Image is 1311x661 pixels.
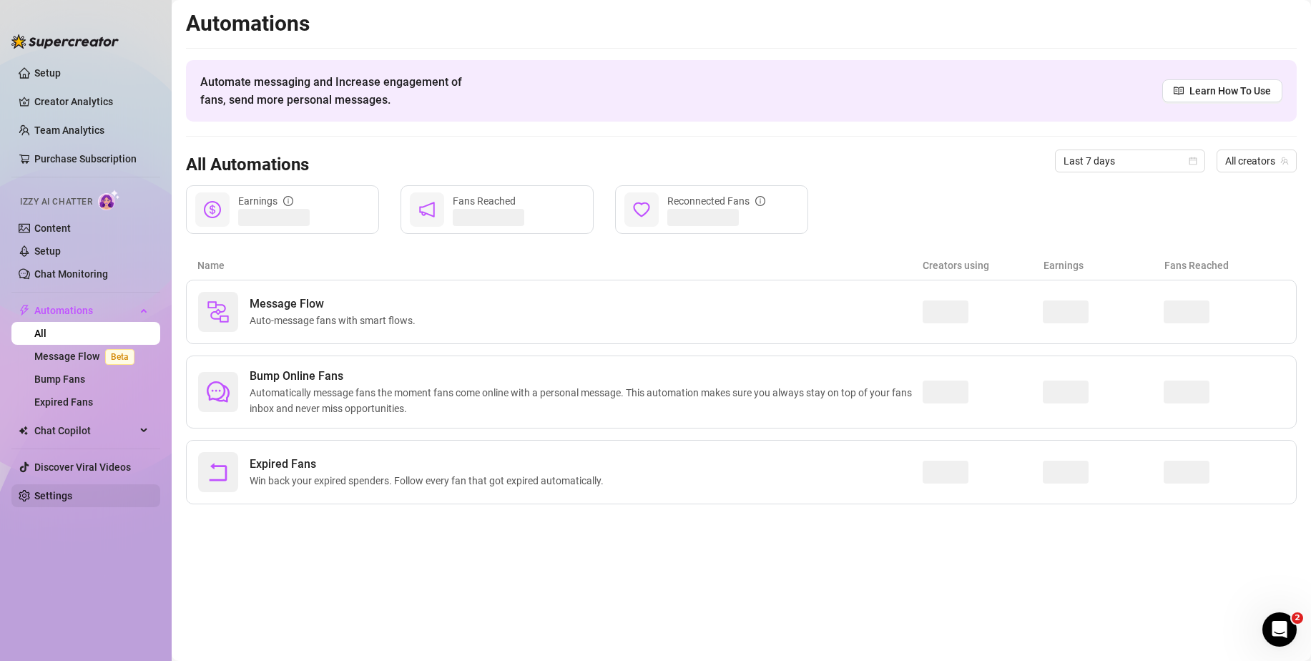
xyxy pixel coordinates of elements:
[250,313,421,328] span: Auto-message fans with smart flows.
[250,385,923,416] span: Automatically message fans the moment fans come online with a personal message. This automation m...
[34,373,85,385] a: Bump Fans
[34,299,136,322] span: Automations
[19,305,30,316] span: thunderbolt
[34,328,46,339] a: All
[34,351,140,362] a: Message FlowBeta
[34,461,131,473] a: Discover Viral Videos
[1164,258,1285,273] article: Fans Reached
[34,67,61,79] a: Setup
[633,201,650,218] span: heart
[200,73,476,109] span: Automate messaging and Increase engagement of fans, send more personal messages.
[453,195,516,207] span: Fans Reached
[667,193,765,209] div: Reconnected Fans
[186,154,309,177] h3: All Automations
[250,456,609,473] span: Expired Fans
[207,461,230,484] span: rollback
[186,10,1297,37] h2: Automations
[1262,612,1297,647] iframe: Intercom live chat
[34,419,136,442] span: Chat Copilot
[34,124,104,136] a: Team Analytics
[250,473,609,489] span: Win back your expired spenders. Follow every fan that got expired automatically.
[1064,150,1197,172] span: Last 7 days
[1280,157,1289,165] span: team
[19,426,28,436] img: Chat Copilot
[1292,612,1303,624] span: 2
[1044,258,1164,273] article: Earnings
[1174,86,1184,96] span: read
[105,349,134,365] span: Beta
[207,381,230,403] span: comment
[34,222,71,234] a: Content
[20,195,92,209] span: Izzy AI Chatter
[34,490,72,501] a: Settings
[34,147,149,170] a: Purchase Subscription
[204,201,221,218] span: dollar
[34,90,149,113] a: Creator Analytics
[755,196,765,206] span: info-circle
[250,368,923,385] span: Bump Online Fans
[923,258,1044,273] article: Creators using
[283,196,293,206] span: info-circle
[1189,157,1197,165] span: calendar
[98,190,120,210] img: AI Chatter
[1225,150,1288,172] span: All creators
[11,34,119,49] img: logo-BBDzfeDw.svg
[34,396,93,408] a: Expired Fans
[1189,83,1271,99] span: Learn How To Use
[250,295,421,313] span: Message Flow
[207,300,230,323] img: svg%3e
[197,258,923,273] article: Name
[418,201,436,218] span: notification
[238,193,293,209] div: Earnings
[34,268,108,280] a: Chat Monitoring
[1162,79,1282,102] a: Learn How To Use
[34,245,61,257] a: Setup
